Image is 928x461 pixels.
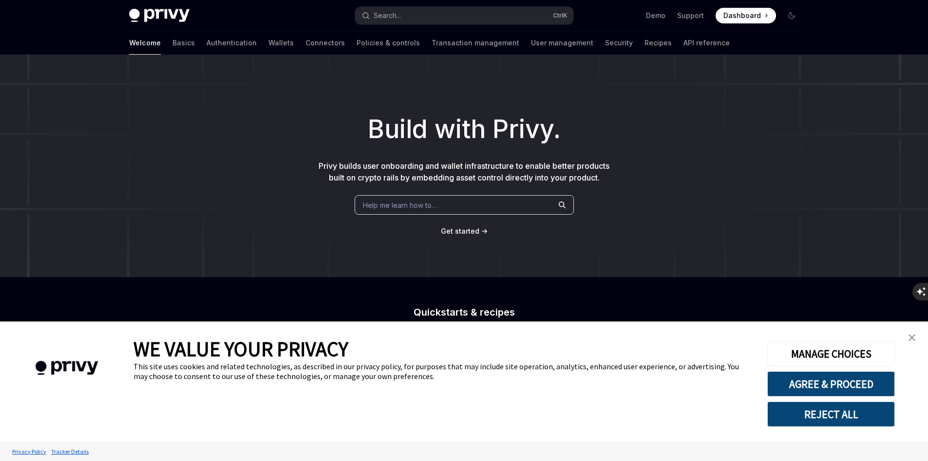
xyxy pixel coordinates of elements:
[374,10,401,21] div: Search...
[683,31,730,55] a: API reference
[207,31,257,55] a: Authentication
[646,11,665,20] a: Demo
[357,31,420,55] a: Policies & controls
[553,12,568,20] span: Ctrl K
[363,200,437,210] span: Help me learn how to…
[10,443,49,460] a: Privacy Policy
[767,341,895,366] button: MANAGE CHOICES
[441,226,479,236] a: Get started
[305,31,345,55] a: Connectors
[49,443,91,460] a: Tracker Details
[133,361,753,381] div: This site uses cookies and related technologies, as described in our privacy policy, for purposes...
[902,328,922,347] a: close banner
[319,161,609,182] span: Privy builds user onboarding and wallet infrastructure to enable better products built on crypto ...
[129,31,161,55] a: Welcome
[767,371,895,397] button: AGREE & PROCEED
[716,8,776,23] a: Dashboard
[133,336,348,361] span: WE VALUE YOUR PRIVACY
[531,31,593,55] a: User management
[644,31,672,55] a: Recipes
[172,31,195,55] a: Basics
[784,8,799,23] button: Toggle dark mode
[723,11,761,20] span: Dashboard
[441,227,479,235] span: Get started
[268,31,294,55] a: Wallets
[909,334,915,341] img: close banner
[293,307,636,317] h2: Quickstarts & recipes
[432,31,519,55] a: Transaction management
[677,11,704,20] a: Support
[605,31,633,55] a: Security
[767,401,895,427] button: REJECT ALL
[16,110,912,148] h1: Build with Privy.
[355,7,573,24] button: Open search
[15,347,119,389] img: company logo
[129,9,189,22] img: dark logo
